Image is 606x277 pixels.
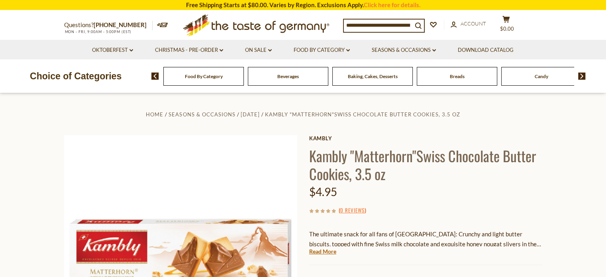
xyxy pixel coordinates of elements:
a: Breads [450,73,465,79]
a: On Sale [245,46,272,55]
a: [PHONE_NUMBER] [94,21,147,28]
span: $4.95 [309,185,337,198]
span: $0.00 [500,26,514,32]
a: [DATE] [241,111,260,118]
a: Click here for details. [364,1,420,8]
a: Home [146,111,163,118]
a: Beverages [277,73,299,79]
p: Questions? [64,20,153,30]
a: Food By Category [294,46,350,55]
p: The ultimate snack for all fans of [GEOGRAPHIC_DATA]: Crunchy and light butter biscuits, topped w... [309,229,542,249]
button: $0.00 [494,16,518,35]
span: MON - FRI, 9:00AM - 5:00PM (EST) [64,29,132,34]
span: Account [461,20,486,27]
a: Food By Category [185,73,223,79]
a: Oktoberfest [92,46,133,55]
a: Kambly [309,135,542,141]
a: Candy [535,73,548,79]
h1: Kambly "Matterhorn"Swiss Chocolate Butter Cookies, 3.5 oz [309,147,542,183]
img: previous arrow [151,73,159,80]
a: Baking, Cakes, Desserts [348,73,398,79]
img: next arrow [578,73,586,80]
a: Christmas - PRE-ORDER [155,46,223,55]
a: Seasons & Occasions [169,111,235,118]
a: 0 Reviews [340,206,365,215]
a: Seasons & Occasions [372,46,436,55]
a: Read More [309,248,336,255]
a: Account [451,20,486,28]
a: Download Catalog [458,46,514,55]
span: ( ) [339,206,366,214]
a: Kambly "Matterhorn"Swiss Chocolate Butter Cookies, 3.5 oz [265,111,460,118]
